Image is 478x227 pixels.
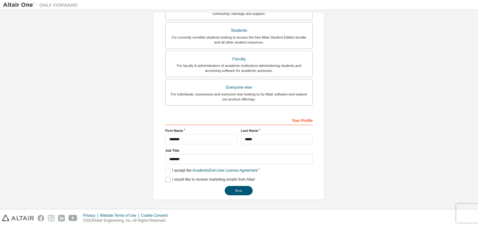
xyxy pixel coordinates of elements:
[165,148,313,153] label: Job Title
[48,215,54,221] img: instagram.svg
[169,26,309,35] div: Students
[225,186,253,195] button: Next
[83,213,100,218] div: Privacy
[83,218,171,223] p: © 2025 Altair Engineering, Inc. All Rights Reserved.
[169,92,309,102] div: For individuals, businesses and everyone else looking to try Altair software and explore our prod...
[169,83,309,92] div: Everyone else
[68,215,77,221] img: youtube.svg
[3,2,81,8] img: Altair One
[100,213,141,218] div: Website Terms of Use
[141,213,171,218] div: Cookie Consent
[165,128,237,133] label: First Name
[169,55,309,63] div: Faculty
[58,215,65,221] img: linkedin.svg
[169,35,309,45] div: For currently enrolled students looking to access the free Altair Student Edition bundle and all ...
[169,63,309,73] div: For faculty & administrators of academic institutions administering students and accessing softwa...
[165,168,257,173] label: I accept the
[241,128,313,133] label: Last Name
[38,215,44,221] img: facebook.svg
[165,115,313,125] div: Your Profile
[192,168,257,173] a: Academic End-User License Agreement
[2,215,34,221] img: altair_logo.svg
[165,177,255,182] label: I would like to receive marketing emails from Altair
